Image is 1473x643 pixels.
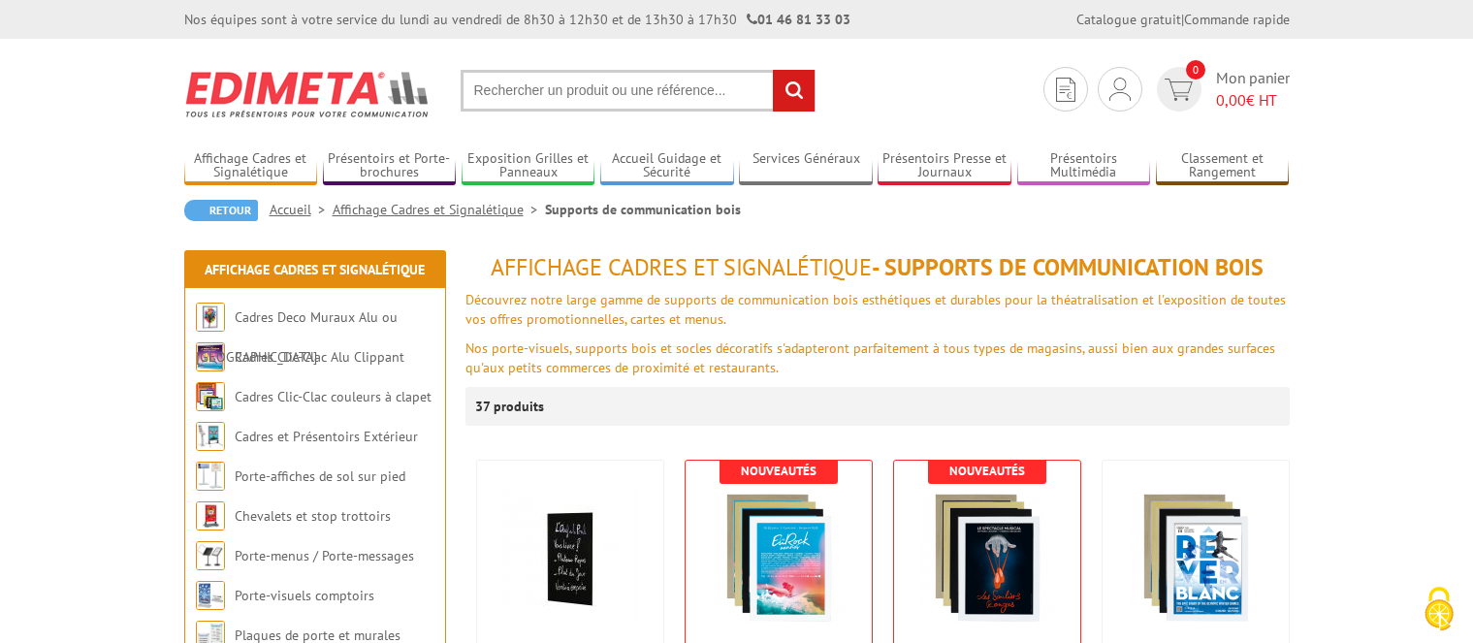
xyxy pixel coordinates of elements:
[235,388,432,405] a: Cadres Clic-Clac couleurs à clapet
[196,541,225,570] img: Porte-menus / Porte-messages
[270,201,333,218] a: Accueil
[1152,67,1290,112] a: devis rapide 0 Mon panier 0,00€ HT
[196,581,225,610] img: Porte-visuels comptoirs
[235,507,391,525] a: Chevalets et stop trottoirs
[462,150,595,182] a: Exposition Grilles et Panneaux
[196,303,225,332] img: Cadres Deco Muraux Alu ou Bois
[747,11,850,28] strong: 01 46 81 33 03
[184,150,318,182] a: Affichage Cadres et Signalétique
[235,467,405,485] a: Porte-affiches de sol sur pied
[1405,577,1473,643] button: Cookies (fenêtre modale)
[1109,78,1131,101] img: devis rapide
[184,200,258,221] a: Retour
[1216,89,1290,112] span: € HT
[196,422,225,451] img: Cadres et Présentoirs Extérieur
[205,261,425,278] a: Affichage Cadres et Signalétique
[1186,60,1205,80] span: 0
[711,490,847,626] img: Cadres Profilés Bois Déco 30 x 40 cm
[545,200,741,219] li: Supports de communication bois
[1128,490,1264,626] img: Cadres Profilés Bois Déco 50 x 70 cm
[1056,78,1075,102] img: devis rapide
[502,490,638,626] img: Ardoises sans encadrement
[773,70,815,112] input: rechercher
[1156,150,1290,182] a: Classement et Rangement
[184,58,432,130] img: Edimeta
[1076,11,1181,28] a: Catalogue gratuit
[235,348,404,366] a: Cadres Clic-Clac Alu Clippant
[1017,150,1151,182] a: Présentoirs Multimédia
[196,501,225,530] img: Chevalets et stop trottoirs
[196,462,225,491] img: Porte-affiches de sol sur pied
[1216,67,1290,112] span: Mon panier
[1165,79,1193,101] img: devis rapide
[600,150,734,182] a: Accueil Guidage et Sécurité
[949,463,1025,479] b: Nouveautés
[323,150,457,182] a: Présentoirs et Porte-brochures
[196,308,398,366] a: Cadres Deco Muraux Alu ou [GEOGRAPHIC_DATA]
[1415,585,1463,633] img: Cookies (fenêtre modale)
[184,10,850,29] div: Nos équipes sont à votre service du lundi au vendredi de 8h30 à 12h30 et de 13h30 à 17h30
[333,201,545,218] a: Affichage Cadres et Signalétique
[1076,10,1290,29] div: |
[1184,11,1290,28] a: Commande rapide
[919,490,1055,626] img: Cadres Profilés Bois Déco 40 x 60 cm
[235,428,418,445] a: Cadres et Présentoirs Extérieur
[1216,90,1246,110] span: 0,00
[465,255,1290,280] h1: - Supports de communication bois
[465,290,1290,329] p: Découvrez notre large gamme de supports de communication bois esthétiques et durables pour la thé...
[235,587,374,604] a: Porte-visuels comptoirs
[461,70,816,112] input: Rechercher un produit ou une référence...
[465,338,1290,377] p: Nos porte-visuels, supports bois et socles décoratifs s'adapteront parfaitement à tous types de m...
[196,382,225,411] img: Cadres Clic-Clac couleurs à clapet
[235,547,414,564] a: Porte-menus / Porte-messages
[739,150,873,182] a: Services Généraux
[491,252,872,282] span: Affichage Cadres et Signalétique
[741,463,817,479] b: Nouveautés
[475,387,548,426] p: 37 produits
[878,150,1011,182] a: Présentoirs Presse et Journaux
